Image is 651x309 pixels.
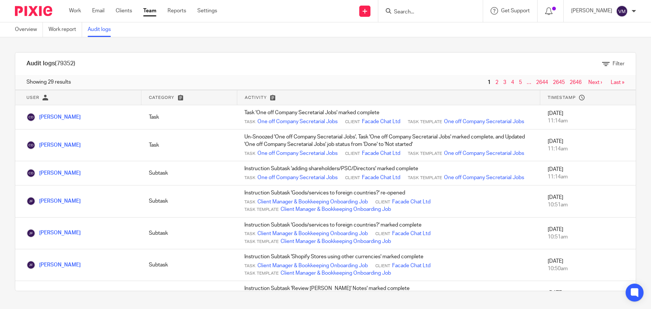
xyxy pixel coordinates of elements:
span: Task [244,151,256,157]
img: Jill Fox [26,197,35,206]
a: [PERSON_NAME] [26,115,81,120]
img: Jill Fox [26,260,35,269]
span: Category [149,96,174,100]
td: Task 'One off Company Secretarial Jobs' marked complete [237,105,540,129]
a: [PERSON_NAME] [26,230,81,235]
a: Client Manager & Bookkeeping Onboarding Job [281,269,391,277]
td: Instruction Subtask 'Goods/services to foreign countries?' re-opened [237,185,540,217]
p: [PERSON_NAME] [571,7,612,15]
a: Clients [116,7,132,15]
span: Filter [613,61,625,66]
img: svg%3E [616,5,628,17]
td: [DATE] [540,217,636,249]
td: Un-Snoozed 'One off Company Secretarial Jobs', Task 'One off Company Secretarial Jobs' marked com... [237,129,540,161]
span: Client [375,263,390,269]
a: Facade Chat Ltd [392,230,431,237]
span: Client [345,119,360,125]
a: One off Company Secretarial Jobs [444,174,524,181]
input: Search [393,9,460,16]
a: Facade Chat Ltd [392,198,431,206]
a: One off Company Secretarial Jobs [444,118,524,125]
span: Task Template [244,207,279,213]
a: 3 [503,80,506,85]
a: [PERSON_NAME] [26,262,81,268]
td: Subtask [141,185,237,217]
a: Audit logs [88,22,116,37]
span: Task Template [408,151,442,157]
img: Jill Fox [26,229,35,238]
span: Task [244,119,256,125]
td: Instruction Subtask 'Goods/services to foreign countries?' marked complete [237,217,540,249]
td: Subtask [141,217,237,249]
img: Chris Demetriou [26,169,35,178]
a: Last » [611,80,625,85]
td: Instruction Subtask 'adding shareholders/PSC/Directors' marked complete [237,161,540,185]
td: [DATE] [540,129,636,161]
a: Facade Chat Ltd [362,118,400,125]
td: [DATE] [540,105,636,129]
a: 2644 [536,80,548,85]
img: Chris Demetriou [26,113,35,122]
span: Task Template [408,175,442,181]
span: 1 [486,78,492,87]
a: Client Manager & Bookkeeping Onboarding Job [281,238,391,245]
a: Client Manager & Bookkeeping Onboarding Job [281,206,391,213]
a: One off Company Secretarial Jobs [444,150,524,157]
td: [DATE] [540,249,636,281]
td: Subtask [141,161,237,185]
span: Task [244,199,256,205]
a: Reports [168,7,186,15]
a: Client Manager & Bookkeeping Onboarding Job [257,198,368,206]
span: Task [244,263,256,269]
span: Get Support [501,8,530,13]
span: … [525,78,533,87]
a: [PERSON_NAME] [26,171,81,176]
a: One off Company Secretarial Jobs [257,174,338,181]
a: Overview [15,22,43,37]
img: Pixie [15,6,52,16]
td: [DATE] [540,161,636,185]
span: Showing 29 results [26,78,71,86]
td: Subtask [141,249,237,281]
div: 10:50am [548,265,628,272]
span: Task Template [244,239,279,245]
td: [DATE] [540,185,636,217]
span: Task [244,231,256,237]
td: Task [141,105,237,129]
span: User [26,96,39,100]
a: Email [92,7,104,15]
a: Next › [588,80,602,85]
a: Facade Chat Ltd [362,174,400,181]
div: 11:14am [548,117,628,125]
span: Activity [245,96,267,100]
a: [PERSON_NAME] [26,143,81,148]
span: Task [244,175,256,181]
span: Task Template [244,271,279,277]
a: 5 [519,80,522,85]
a: One off Company Secretarial Jobs [257,118,338,125]
a: Facade Chat Ltd [362,150,400,157]
a: Work report [48,22,82,37]
a: Client Manager & Bookkeeping Onboarding Job [257,230,368,237]
a: [PERSON_NAME] [26,199,81,204]
td: Instruction Subtask 'Shopify Stores using other currencies' marked complete [237,249,540,281]
a: Facade Chat Ltd [392,262,431,269]
td: Task [141,129,237,161]
a: One off Company Secretarial Jobs [257,150,338,157]
div: 10:51am [548,233,628,241]
a: 2 [495,80,498,85]
nav: pager [486,79,625,85]
a: Client Manager & Bookkeeping Onboarding Job [257,262,368,269]
a: Settings [197,7,217,15]
span: Client [345,175,360,181]
span: Timestamp [548,96,576,100]
span: Client [375,231,390,237]
span: Client [375,199,390,205]
div: 11:14am [548,145,628,153]
span: Client [345,151,360,157]
span: Task Template [408,119,442,125]
a: 4 [511,80,514,85]
a: 2645 [553,80,565,85]
a: Team [143,7,156,15]
img: Chris Demetriou [26,141,35,150]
